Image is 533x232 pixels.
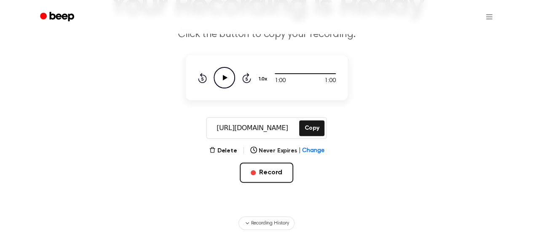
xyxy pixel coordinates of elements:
button: Open menu [479,7,499,27]
span: 1:00 [324,77,335,85]
button: 1.0x [258,72,271,86]
button: Record [240,163,293,183]
button: Never Expires|Change [250,147,324,155]
span: Recording History [251,219,289,227]
p: Click the button to copy your recording. [105,28,429,42]
span: | [242,146,245,156]
span: Change [302,147,324,155]
button: Delete [209,147,237,155]
button: Copy [299,120,324,136]
button: Recording History [238,216,294,230]
a: Beep [34,9,82,25]
span: | [298,147,300,155]
span: 1:00 [275,77,286,85]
